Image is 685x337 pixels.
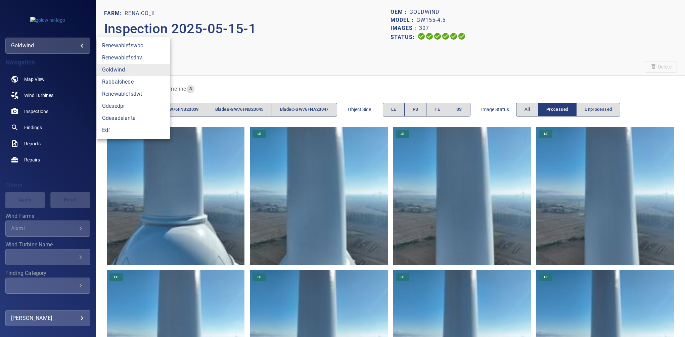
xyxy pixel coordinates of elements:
a: gdesadelanta [97,112,170,124]
a: renewablefsdwt [97,88,170,100]
a: renewablefsdnv [97,52,170,64]
a: goldwind [97,64,170,76]
a: rabbalshede [97,76,170,88]
a: gdesedpr [97,100,170,112]
a: renewablefswpo [97,40,170,52]
a: edf [97,124,170,136]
